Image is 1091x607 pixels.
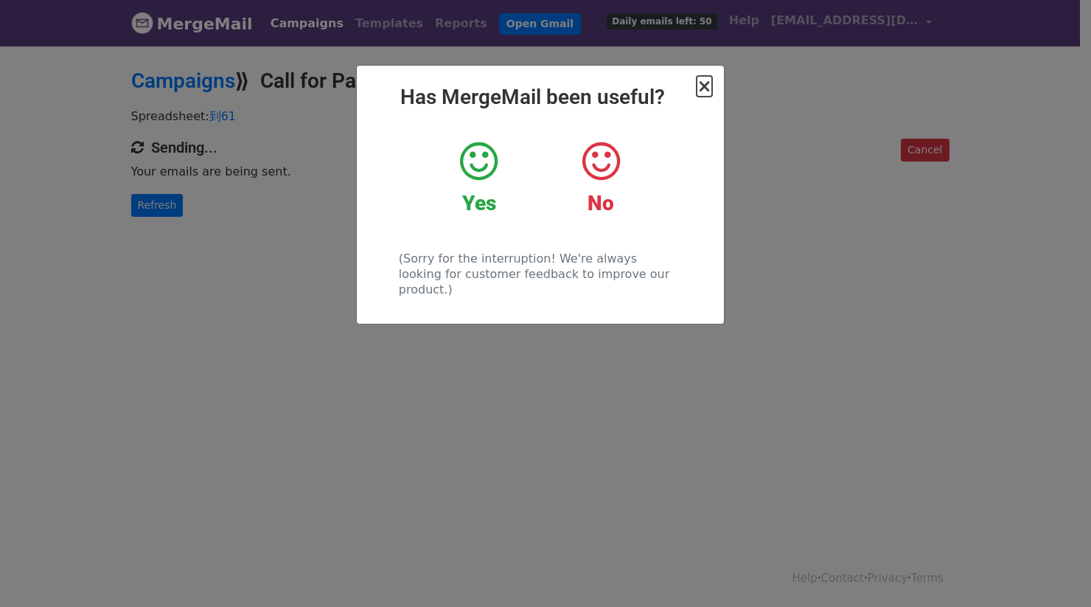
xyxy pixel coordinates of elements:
[588,191,614,215] strong: No
[399,251,681,297] p: (Sorry for the interruption! We're always looking for customer feedback to improve our product.)
[697,77,711,95] button: Close
[429,139,529,216] a: Yes
[369,85,712,110] h2: Has MergeMail been useful?
[697,76,711,97] span: ×
[462,191,496,215] strong: Yes
[551,139,650,216] a: No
